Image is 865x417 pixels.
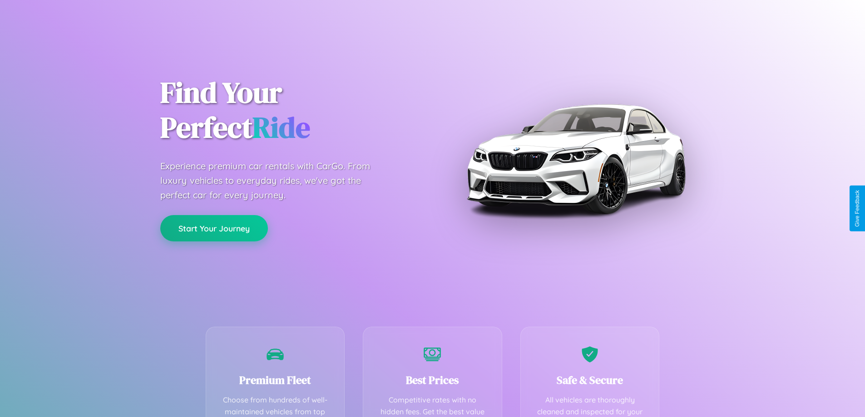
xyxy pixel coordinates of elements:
h3: Safe & Secure [534,373,646,388]
p: Experience premium car rentals with CarGo. From luxury vehicles to everyday rides, we've got the ... [160,159,387,202]
span: Ride [252,108,310,147]
button: Start Your Journey [160,215,268,241]
div: Give Feedback [854,190,860,227]
h1: Find Your Perfect [160,75,419,145]
h3: Best Prices [377,373,488,388]
img: Premium BMW car rental vehicle [462,45,689,272]
h3: Premium Fleet [220,373,331,388]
